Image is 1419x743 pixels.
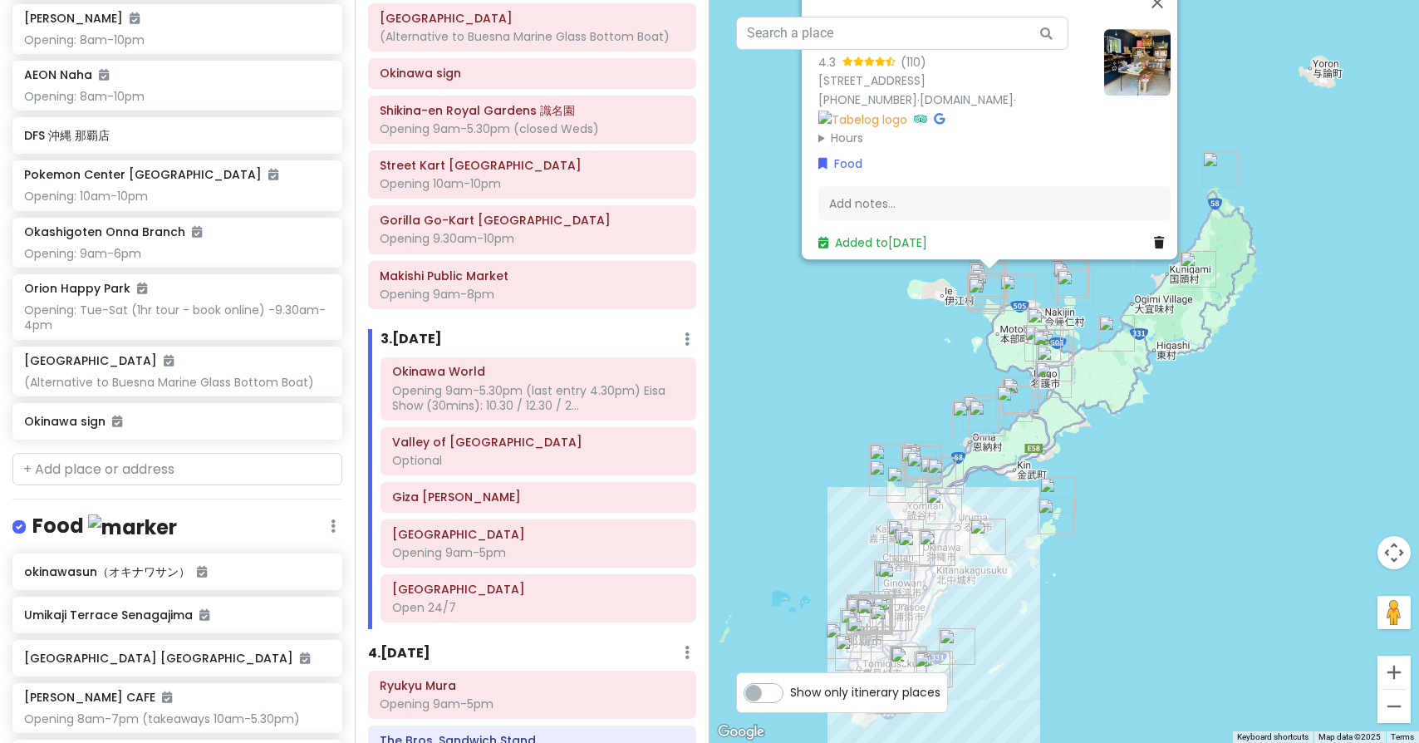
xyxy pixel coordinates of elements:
[1053,262,1089,298] div: Fukurubi
[736,17,1068,50] input: Search a place
[714,721,768,743] img: Google
[380,176,685,191] div: Opening 10am-10pm
[818,129,1091,147] summary: Hours
[886,466,923,503] div: Zakimi Castle Ruins
[392,383,685,413] div: Opening 9am-5.30pm (last entry 4.30pm) Eisa Show (30mins): 10.30 / 12.30 / 2...
[12,453,342,486] input: + Add place or address
[24,224,202,239] h6: Okashigoten Onna Branch
[164,355,174,367] i: Added to itinerary
[24,128,330,143] h6: DFS 沖縄 那覇店
[906,445,942,482] div: The Bros. Sandwich Stand
[818,235,927,252] a: Added to[DATE]
[878,562,915,598] div: A&W Makiminato
[901,53,926,71] div: (110)
[99,69,109,81] i: Added to itinerary
[1098,315,1135,352] div: Ta-taki Waterfall
[1002,376,1038,413] div: Busena Glass Bottom Boat Rides
[1051,259,1088,296] div: Heart Rock
[919,529,955,566] div: Pokemon Center Okinawa
[926,488,962,524] div: Southeast Botanical Gardens
[963,396,999,432] div: Hyatt Regency Seragaki Island, Okinawa
[952,401,989,437] div: Cape Manzamo
[24,353,174,368] h6: [GEOGRAPHIC_DATA]
[1003,378,1039,415] div: Busena Marine Park
[906,443,942,480] div: Blue Cave
[24,414,330,429] h6: Okinawa sign
[846,598,882,634] div: Street Kart Okinawa
[891,647,927,683] div: Okinawa World
[392,545,685,560] div: Opening 9am-5pm
[32,513,177,540] h4: Food
[137,283,147,294] i: Added to itinerary
[869,460,906,496] div: BANTA CAFE
[24,303,330,332] div: Opening: Tue-Sat (1hr tour - book online) -9.30am-4pm
[1154,234,1171,253] a: Delete place
[1039,477,1076,514] div: Nakabaru Ruins
[1024,325,1061,362] div: Nago Pineapple Park
[24,167,278,182] h6: Pokemon Center [GEOGRAPHIC_DATA]
[835,634,872,671] div: Okinawa Outlet Mall Ashibinaa
[999,274,1036,311] div: Nakijin Castle Ruins
[968,260,1004,297] div: Bisezaki Lighthouse
[130,12,140,24] i: Added to itinerary
[1027,308,1063,344] div: Junglia Okinawa
[392,582,685,597] h6: Peace Memorial Park
[818,186,1171,221] div: Add notes...
[847,594,883,631] div: Fukushūen Garden
[1057,269,1093,306] div: Kouri Ocean Tower
[818,53,842,71] div: 4.3
[24,67,109,82] h6: AEON Naha
[967,273,1004,310] div: Kaiyohaku Park Dolphin Lagoon
[818,155,862,173] a: Food
[380,268,685,283] h6: Makishi Public Market
[392,490,685,504] h6: Giza Banta Cliff
[857,598,893,635] div: Tsuboya Pottery Street
[859,591,896,627] div: DFS 沖縄 那覇店
[24,564,330,579] h6: okinawasun（オキナワサン）
[818,91,917,108] a: [PHONE_NUMBER]
[268,169,278,180] i: Added to itinerary
[24,189,330,204] div: Opening: 10am-10pm
[1202,151,1239,188] div: Cape Hedo
[380,66,685,81] h6: Okinawa sign
[1237,731,1309,743] button: Keyboard shortcuts
[392,453,685,468] div: Optional
[854,597,891,633] div: Makishi Public Market
[920,91,1014,108] a: [DOMAIN_NAME]
[996,386,1033,422] div: Halekulani Okinawa
[368,645,430,662] h6: 4 . [DATE]
[790,683,940,701] span: Show only itinerary places
[1180,251,1216,288] div: Yanbaru National Park
[887,519,924,556] div: Miyagi Coast
[872,595,909,632] div: Shuri Castle
[1104,29,1171,96] img: Picture of the place
[901,446,937,483] div: Maeda Breeze
[199,609,209,621] i: Added to itinerary
[920,457,956,494] div: Bios Hill
[1036,345,1073,381] div: Orion Happy Park
[392,527,685,542] h6: Okinawa Prefectural Peace Memorial Museum
[380,11,685,26] h6: Mibaru Marine Center
[1377,536,1411,569] button: Map camera controls
[927,458,964,495] div: Cave Okinawa
[849,595,886,632] div: Gorilla Go-Kart Okinawa
[380,678,685,693] h6: Ryukyu Mura
[1377,656,1411,689] button: Zoom in
[970,263,1006,299] div: Bisezaki Coast
[380,29,685,44] div: (Alternative to Buesna Marine Glass Bottom Boat)
[840,608,876,645] div: AEON Naha
[24,11,140,26] h6: [PERSON_NAME]
[914,113,927,125] i: Tripadvisor
[890,646,926,682] div: Valley of Gangala
[939,628,975,665] div: Cape Chinen Park
[162,691,172,703] i: Added to itinerary
[818,111,907,129] img: Tabelog
[24,711,330,726] div: Opening 8am-7pm (takeaways 10am-5.30pm)
[392,435,685,450] h6: Valley of Gangala
[818,72,926,89] a: [STREET_ADDRESS]
[24,89,330,104] div: Opening: 8am-10pm
[714,721,768,743] a: Open this area in Google Maps (opens a new window)
[894,529,930,565] div: Taco Rice Cafe Kijimuna
[1035,362,1072,398] div: Todoroki Waterfall Park
[869,444,906,480] div: Cape Zanpa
